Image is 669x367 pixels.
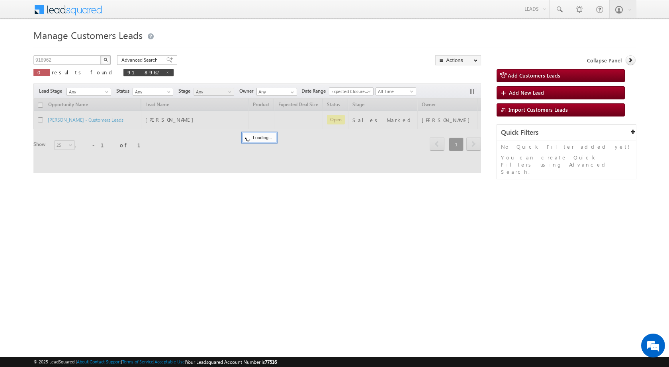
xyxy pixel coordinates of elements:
[39,87,65,95] span: Lead Stage
[127,69,162,76] span: 918962
[37,69,46,76] span: 0
[77,359,88,364] a: About
[33,358,277,366] span: © 2025 LeadSquared | | | | |
[10,74,145,238] textarea: Type your message and hit 'Enter'
[497,125,636,140] div: Quick Filters
[329,88,371,95] span: Expected Closure Date
[121,56,160,64] span: Advanced Search
[239,87,256,95] span: Owner
[435,55,481,65] button: Actions
[286,88,296,96] a: Show All Items
[243,133,276,142] div: Loading...
[508,72,560,79] span: Add Customers Leads
[186,359,277,365] span: Your Leadsquared Account Number is
[194,88,232,95] span: Any
[587,57,622,64] span: Collapse Panel
[131,4,150,23] div: Minimize live chat window
[116,87,133,95] span: Status
[329,87,374,95] a: Expected Closure Date
[41,42,134,52] div: Chat with us now
[509,89,544,96] span: Add New Lead
[14,42,33,52] img: d_60004797649_company_0_60004797649
[133,88,171,95] span: Any
[256,88,297,96] input: Type to Search
[122,359,153,364] a: Terms of Service
[501,143,632,150] p: No Quick Filter added yet!
[108,245,145,256] em: Start Chat
[376,87,416,95] a: All Time
[52,69,115,76] span: results found
[178,87,194,95] span: Stage
[194,88,234,96] a: Any
[155,359,185,364] a: Acceptable Use
[301,87,329,95] span: Date Range
[104,58,108,62] img: Search
[376,88,414,95] span: All Time
[67,88,111,96] a: Any
[509,106,568,113] span: Import Customers Leads
[33,29,143,41] span: Manage Customers Leads
[501,154,632,175] p: You can create Quick Filters using Advanced Search.
[67,88,108,95] span: Any
[265,359,277,365] span: 77516
[90,359,121,364] a: Contact Support
[133,88,173,96] a: Any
